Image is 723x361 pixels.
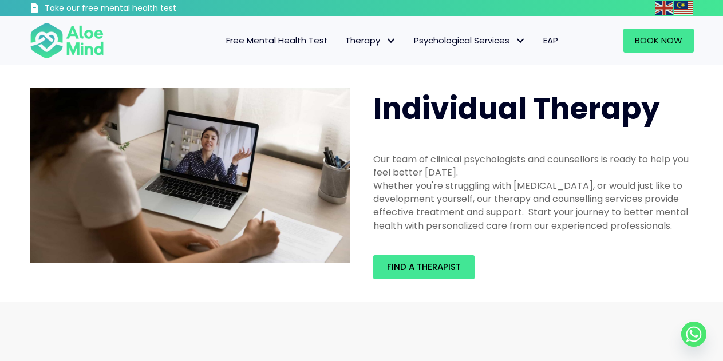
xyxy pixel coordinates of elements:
[535,29,567,53] a: EAP
[512,33,529,49] span: Psychological Services: submenu
[373,179,694,232] div: Whether you're struggling with [MEDICAL_DATA], or would just like to development yourself, our th...
[414,34,526,46] span: Psychological Services
[623,29,694,53] a: Book Now
[45,3,238,14] h3: Take our free mental health test
[218,29,337,53] a: Free Mental Health Test
[674,1,693,15] img: ms
[373,153,694,179] div: Our team of clinical psychologists and counsellors is ready to help you feel better [DATE].
[674,1,694,14] a: Malay
[655,1,673,15] img: en
[543,34,558,46] span: EAP
[30,22,104,59] img: Aloe mind Logo
[681,322,706,347] a: Whatsapp
[655,1,674,14] a: English
[383,33,400,49] span: Therapy: submenu
[30,3,238,16] a: Take our free mental health test
[337,29,405,53] a: TherapyTherapy: submenu
[345,34,397,46] span: Therapy
[373,88,660,129] span: Individual Therapy
[119,29,567,53] nav: Menu
[387,261,461,273] span: Find a therapist
[226,34,328,46] span: Free Mental Health Test
[373,255,475,279] a: Find a therapist
[635,34,682,46] span: Book Now
[405,29,535,53] a: Psychological ServicesPsychological Services: submenu
[30,88,350,263] img: Therapy online individual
